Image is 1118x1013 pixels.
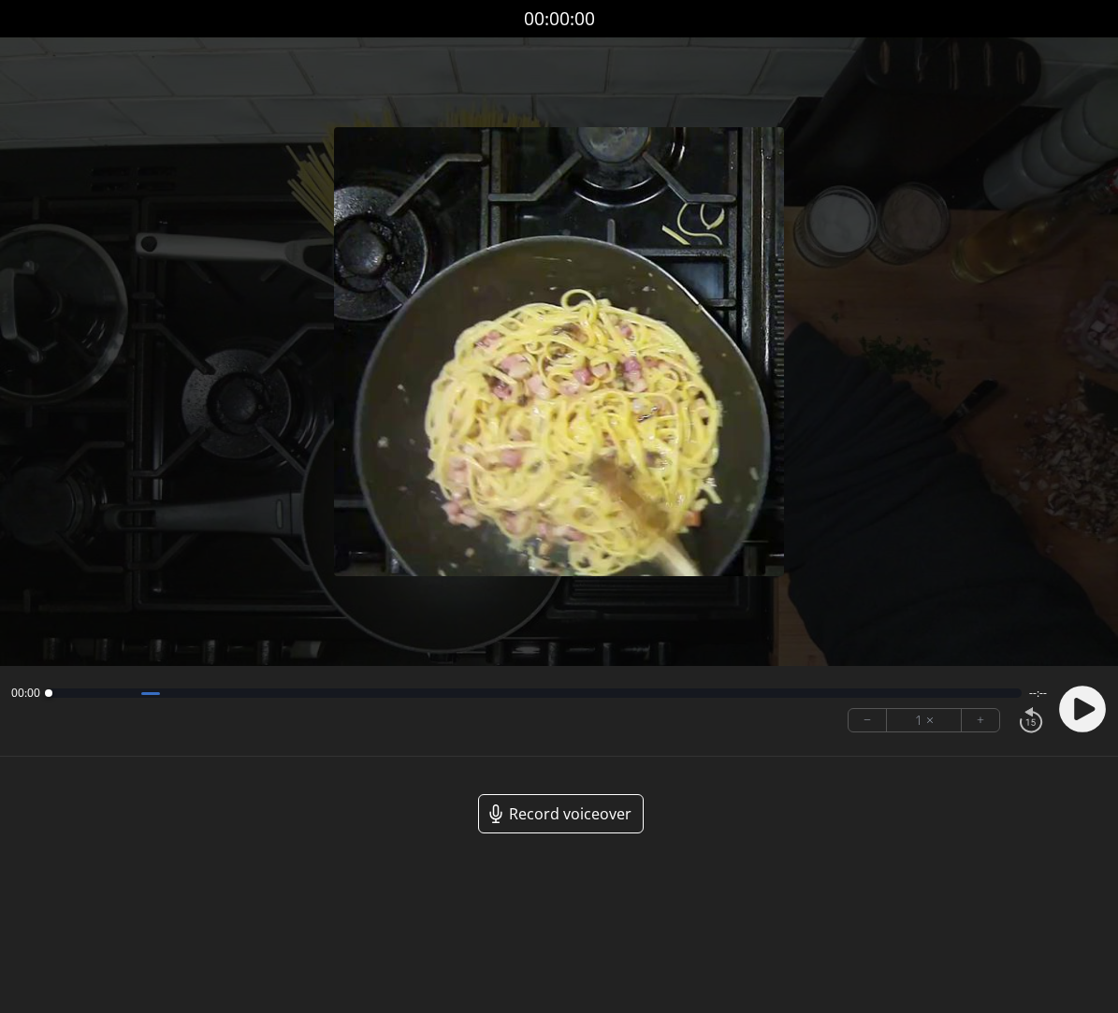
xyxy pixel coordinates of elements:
[509,803,632,825] span: Record voiceover
[1029,686,1047,701] span: --:--
[11,686,40,701] span: 00:00
[334,127,783,576] img: Poster Image
[887,709,962,731] div: 1 ×
[962,709,999,731] button: +
[849,709,887,731] button: −
[478,794,644,833] a: Record voiceover
[524,6,595,33] a: 00:00:00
